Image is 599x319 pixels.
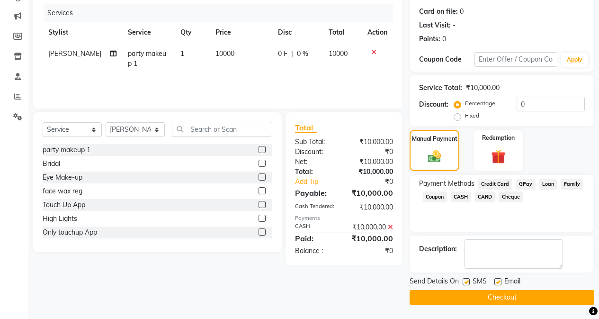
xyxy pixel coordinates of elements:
input: Enter Offer / Coupon Code [474,52,557,67]
input: Search or Scan [172,122,272,137]
span: Payment Methods [419,179,474,189]
span: 10000 [215,49,234,58]
img: _gift.svg [487,148,510,165]
div: Bridal [43,159,60,169]
div: Only touchup App [43,228,97,237]
div: Last Visit: [419,20,451,30]
div: ₹10,000.00 [344,167,400,177]
div: Payable: [288,187,344,199]
span: CARD [475,191,495,202]
label: Percentage [465,99,495,108]
div: Total: [288,167,344,177]
div: Payments [295,214,393,222]
div: 0 [442,34,446,44]
div: Eye Make-up [43,173,82,182]
div: Balance : [288,246,344,256]
span: SMS [473,276,487,288]
div: Cash Tendered: [288,202,344,212]
span: Cheque [499,191,523,202]
div: ₹0 [344,147,400,157]
span: 0 % [297,49,308,59]
span: 1 [180,49,184,58]
div: ₹10,000.00 [344,233,400,244]
div: 0 [460,7,464,17]
span: Send Details On [410,276,459,288]
span: 0 F [278,49,287,59]
div: ₹0 [353,177,400,187]
button: Apply [561,53,588,67]
span: CASH [451,191,471,202]
span: Loan [539,179,557,190]
div: ₹10,000.00 [344,137,400,147]
img: _cash.svg [424,149,446,164]
div: ₹10,000.00 [344,157,400,167]
div: ₹10,000.00 [344,187,400,199]
label: Fixed [465,111,479,120]
div: CASH [288,222,344,232]
div: Touch Up App [43,200,85,210]
div: ₹10,000.00 [344,202,400,212]
th: Qty [175,22,210,43]
div: Services [44,4,400,22]
div: Coupon Code [419,55,474,64]
span: [PERSON_NAME] [48,49,101,58]
div: ₹10,000.00 [344,222,400,232]
div: - [453,20,456,30]
span: 10000 [329,49,348,58]
th: Action [362,22,393,43]
a: Add Tip [288,177,353,187]
div: Service Total: [419,83,462,93]
div: ₹10,000.00 [466,83,500,93]
th: Price [210,22,272,43]
div: High Lights [43,214,77,224]
th: Disc [272,22,323,43]
span: party makeup 1 [128,49,166,68]
span: Coupon [423,191,447,202]
th: Total [323,22,362,43]
th: Stylist [43,22,122,43]
div: Sub Total: [288,137,344,147]
label: Redemption [482,134,515,142]
span: Family [561,179,583,190]
div: Net: [288,157,344,167]
div: Description: [419,244,457,254]
button: Checkout [410,290,594,305]
div: Discount: [288,147,344,157]
div: Paid: [288,233,344,244]
span: Total [295,123,317,133]
span: GPay [516,179,536,190]
th: Service [122,22,175,43]
span: Email [504,276,520,288]
div: ₹0 [344,246,400,256]
div: Discount: [419,100,448,109]
div: Card on file: [419,7,458,17]
label: Manual Payment [412,135,457,143]
span: | [291,49,293,59]
div: face wax reg [43,186,82,196]
div: party makeup 1 [43,145,90,155]
span: Credit Card [478,179,512,190]
div: Points: [419,34,440,44]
